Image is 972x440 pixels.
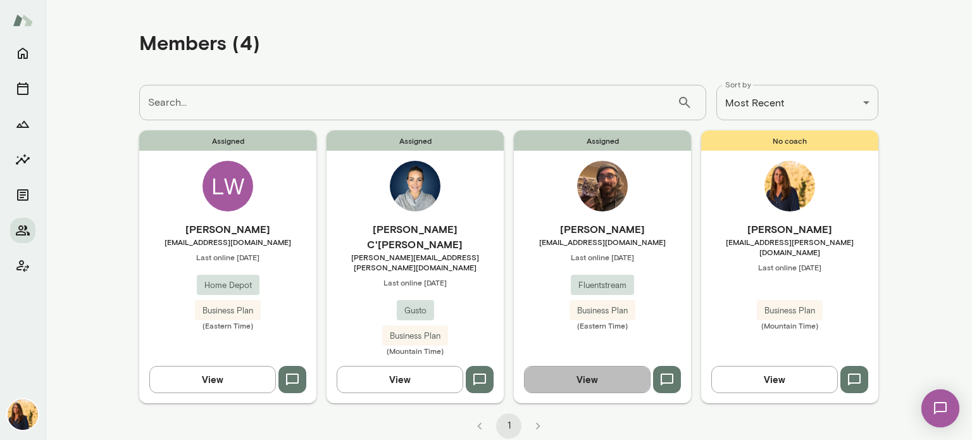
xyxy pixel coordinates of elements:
[757,305,823,317] span: Business Plan
[514,130,691,151] span: Assigned
[514,237,691,247] span: [EMAIL_ADDRESS][DOMAIN_NAME]
[337,366,463,393] button: View
[390,161,440,211] img: Tiffany C'deBaca
[139,403,878,439] div: pagination
[514,222,691,237] h6: [PERSON_NAME]
[327,222,504,252] h6: [PERSON_NAME] C'[PERSON_NAME]
[701,222,878,237] h6: [PERSON_NAME]
[577,161,628,211] img: Brian Francati
[8,399,38,430] img: Sheri DeMario
[139,30,260,54] h4: Members (4)
[327,130,504,151] span: Assigned
[701,320,878,330] span: (Mountain Time)
[13,8,33,32] img: Mento
[465,413,552,439] nav: pagination navigation
[327,252,504,272] span: [PERSON_NAME][EMAIL_ADDRESS][PERSON_NAME][DOMAIN_NAME]
[514,252,691,262] span: Last online [DATE]
[397,305,434,317] span: Gusto
[149,366,276,393] button: View
[10,147,35,172] button: Insights
[139,222,316,237] h6: [PERSON_NAME]
[524,366,651,393] button: View
[716,85,878,120] div: Most Recent
[139,252,316,262] span: Last online [DATE]
[711,366,838,393] button: View
[197,279,259,292] span: Home Depot
[701,262,878,272] span: Last online [DATE]
[764,161,815,211] img: Sheri DeMario
[570,305,635,317] span: Business Plan
[202,161,253,211] div: LW
[725,79,751,90] label: Sort by
[10,218,35,243] button: Members
[10,111,35,137] button: Growth Plan
[10,253,35,279] button: Client app
[571,279,634,292] span: Fluentstream
[382,330,448,343] span: Business Plan
[139,237,316,247] span: [EMAIL_ADDRESS][DOMAIN_NAME]
[10,182,35,208] button: Documents
[10,76,35,101] button: Sessions
[139,320,316,330] span: (Eastern Time)
[514,320,691,330] span: (Eastern Time)
[195,305,261,317] span: Business Plan
[139,130,316,151] span: Assigned
[327,277,504,287] span: Last online [DATE]
[10,41,35,66] button: Home
[496,413,521,439] button: page 1
[327,346,504,356] span: (Mountain Time)
[701,130,878,151] span: No coach
[701,237,878,257] span: [EMAIL_ADDRESS][PERSON_NAME][DOMAIN_NAME]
